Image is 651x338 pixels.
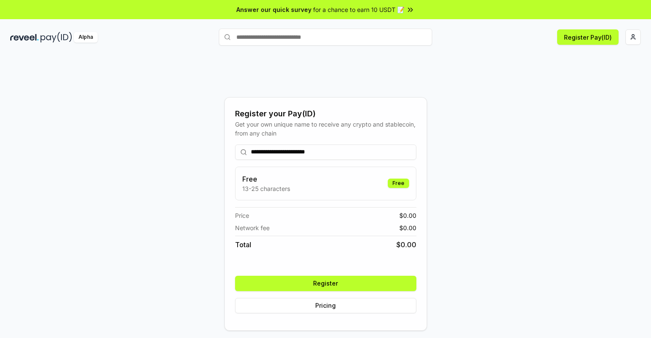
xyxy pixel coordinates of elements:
[242,174,290,184] h3: Free
[399,211,416,220] span: $ 0.00
[236,5,311,14] span: Answer our quick survey
[10,32,39,43] img: reveel_dark
[41,32,72,43] img: pay_id
[235,240,251,250] span: Total
[388,179,409,188] div: Free
[235,276,416,291] button: Register
[74,32,98,43] div: Alpha
[235,298,416,313] button: Pricing
[235,108,416,120] div: Register your Pay(ID)
[399,223,416,232] span: $ 0.00
[235,120,416,138] div: Get your own unique name to receive any crypto and stablecoin, from any chain
[313,5,404,14] span: for a chance to earn 10 USDT 📝
[235,223,270,232] span: Network fee
[557,29,619,45] button: Register Pay(ID)
[396,240,416,250] span: $ 0.00
[235,211,249,220] span: Price
[242,184,290,193] p: 13-25 characters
